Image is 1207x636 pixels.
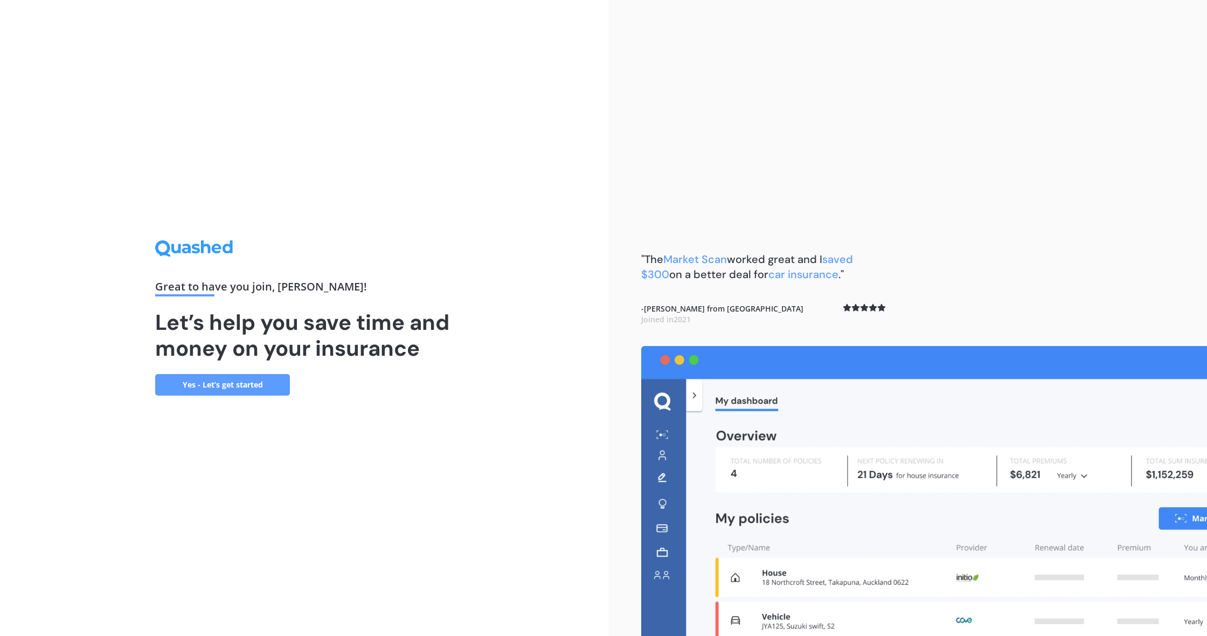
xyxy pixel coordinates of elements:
[155,309,454,361] h1: Let’s help you save time and money on your insurance
[641,252,853,281] b: "The worked great and I on a better deal for ."
[768,267,838,281] span: car insurance
[641,346,1207,636] img: dashboard.webp
[155,281,454,296] div: Great to have you join , [PERSON_NAME] !
[641,314,691,324] span: Joined in 2021
[155,374,290,396] a: Yes - Let’s get started
[663,252,727,266] span: Market Scan
[641,303,803,324] b: - [PERSON_NAME] from [GEOGRAPHIC_DATA]
[641,252,853,281] span: saved $300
